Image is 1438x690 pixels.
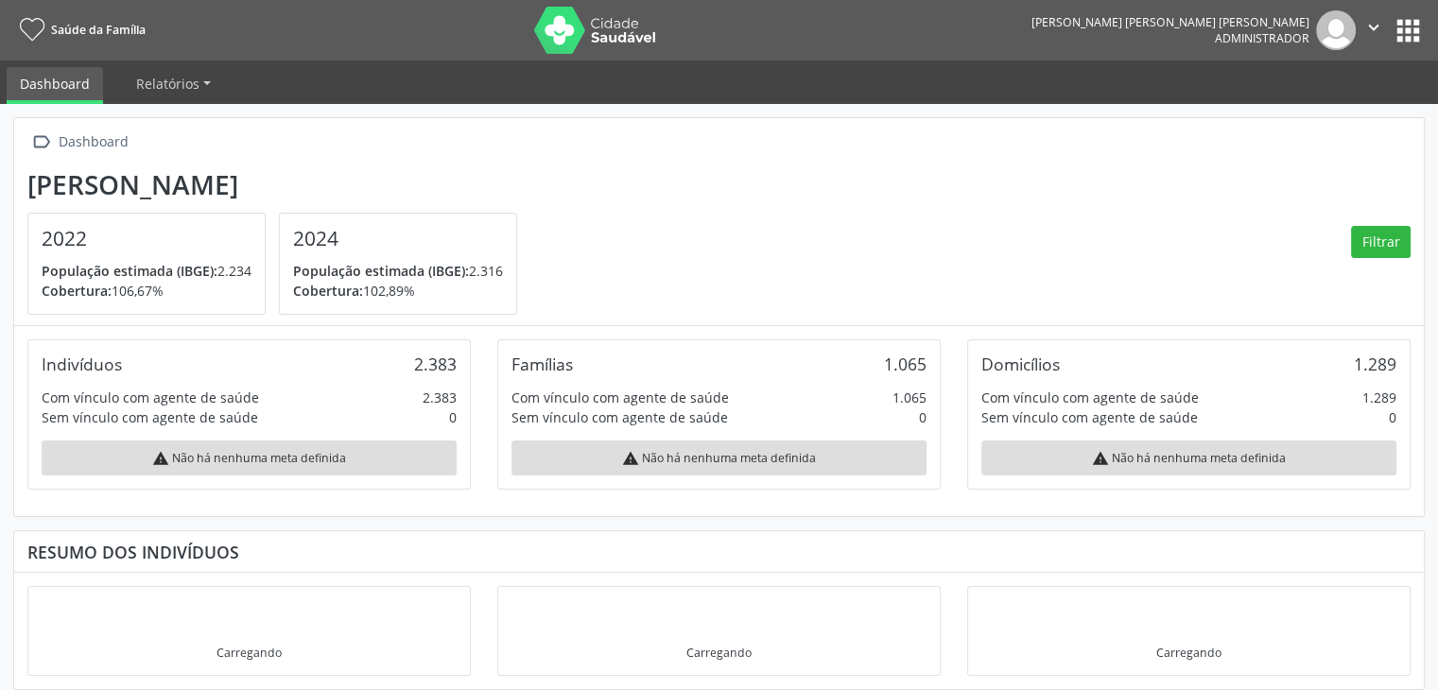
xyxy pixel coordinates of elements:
div: Domicílios [981,354,1060,374]
div: Famílias [511,354,573,374]
div: Sem vínculo com agente de saúde [981,407,1198,427]
button:  [1356,10,1392,50]
span: Cobertura: [293,282,363,300]
div: 0 [1389,407,1396,427]
a: Saúde da Família [13,14,146,45]
i:  [1363,17,1384,38]
i: warning [152,450,169,467]
i: warning [1092,450,1109,467]
div: Indivíduos [42,354,122,374]
div: 1.065 [892,388,927,407]
div: [PERSON_NAME] [27,169,530,200]
div: 1.289 [1362,388,1396,407]
p: 2.234 [42,261,251,281]
span: Administrador [1215,30,1309,46]
div: Não há nenhuma meta definida [981,440,1396,475]
img: img [1316,10,1356,50]
div: 2.383 [414,354,457,374]
div: Carregando [217,645,282,661]
a: Dashboard [7,67,103,104]
div: Sem vínculo com agente de saúde [42,407,258,427]
h4: 2022 [42,227,251,250]
span: Relatórios [136,75,199,93]
button: Filtrar [1351,226,1411,258]
i: warning [622,450,639,467]
span: Cobertura: [42,282,112,300]
div: 0 [919,407,927,427]
p: 2.316 [293,261,503,281]
div: Com vínculo com agente de saúde [42,388,259,407]
button: apps [1392,14,1425,47]
div: Carregando [686,645,752,661]
div: Com vínculo com agente de saúde [981,388,1199,407]
i:  [27,129,55,156]
div: 1.065 [884,354,927,374]
h4: 2024 [293,227,503,250]
div: [PERSON_NAME] [PERSON_NAME] [PERSON_NAME] [1031,14,1309,30]
div: Sem vínculo com agente de saúde [511,407,728,427]
p: 102,89% [293,281,503,301]
div: 1.289 [1354,354,1396,374]
a: Relatórios [123,67,224,100]
p: 106,67% [42,281,251,301]
a:  Dashboard [27,129,131,156]
div: 2.383 [423,388,457,407]
div: Com vínculo com agente de saúde [511,388,729,407]
div: Carregando [1156,645,1221,661]
div: Não há nenhuma meta definida [42,440,457,475]
div: 0 [449,407,457,427]
span: População estimada (IBGE): [293,262,469,280]
span: População estimada (IBGE): [42,262,217,280]
span: Saúde da Família [51,22,146,38]
div: Resumo dos indivíduos [27,542,1411,562]
div: Dashboard [55,129,131,156]
div: Não há nenhuma meta definida [511,440,927,475]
